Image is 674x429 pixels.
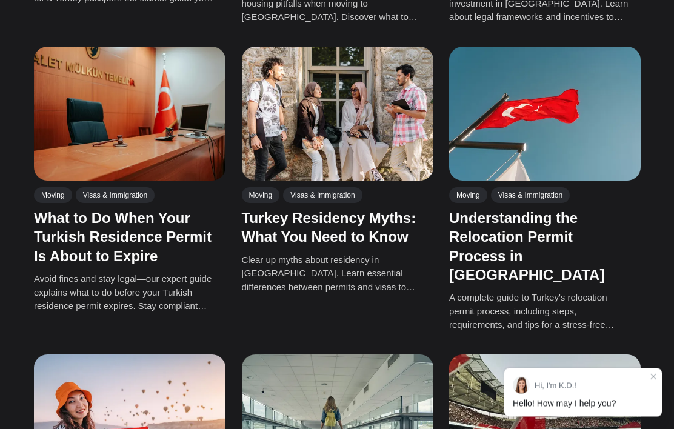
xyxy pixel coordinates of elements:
[75,188,154,204] a: Visas & Immigration
[34,273,216,314] p: Avoid fines and stay legal—our expert guide explains what to do before your Turkish residence per...
[241,188,279,204] a: Moving
[490,188,569,204] a: Visas & Immigration
[241,47,433,181] img: Turkey Residency Myths: What You Need to Know
[449,188,487,204] a: Moving
[34,211,212,265] a: What to Do When Your Turkish Residence Permit Is About to Expire
[34,47,225,181] img: What to Do When Your Turkish Residence Permit Is About to Expire
[241,211,416,246] a: Turkey Residency Myths: What You Need to Know
[283,188,362,204] a: Visas & Immigration
[449,211,604,284] a: Understanding the Relocation Permit Process in [GEOGRAPHIC_DATA]
[449,292,631,333] p: A complete guide to Turkey's relocation permit process, including steps, requirements, and tips f...
[241,254,423,295] p: Clear up myths about residency in [GEOGRAPHIC_DATA]. Learn essential differences between permits ...
[34,188,72,204] a: Moving
[449,47,641,181] img: Understanding the Relocation Permit Process in Turkey
[513,399,616,408] jdiv: Hello! How may I help you?
[535,381,576,390] jdiv: Hi, I'm K.D.!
